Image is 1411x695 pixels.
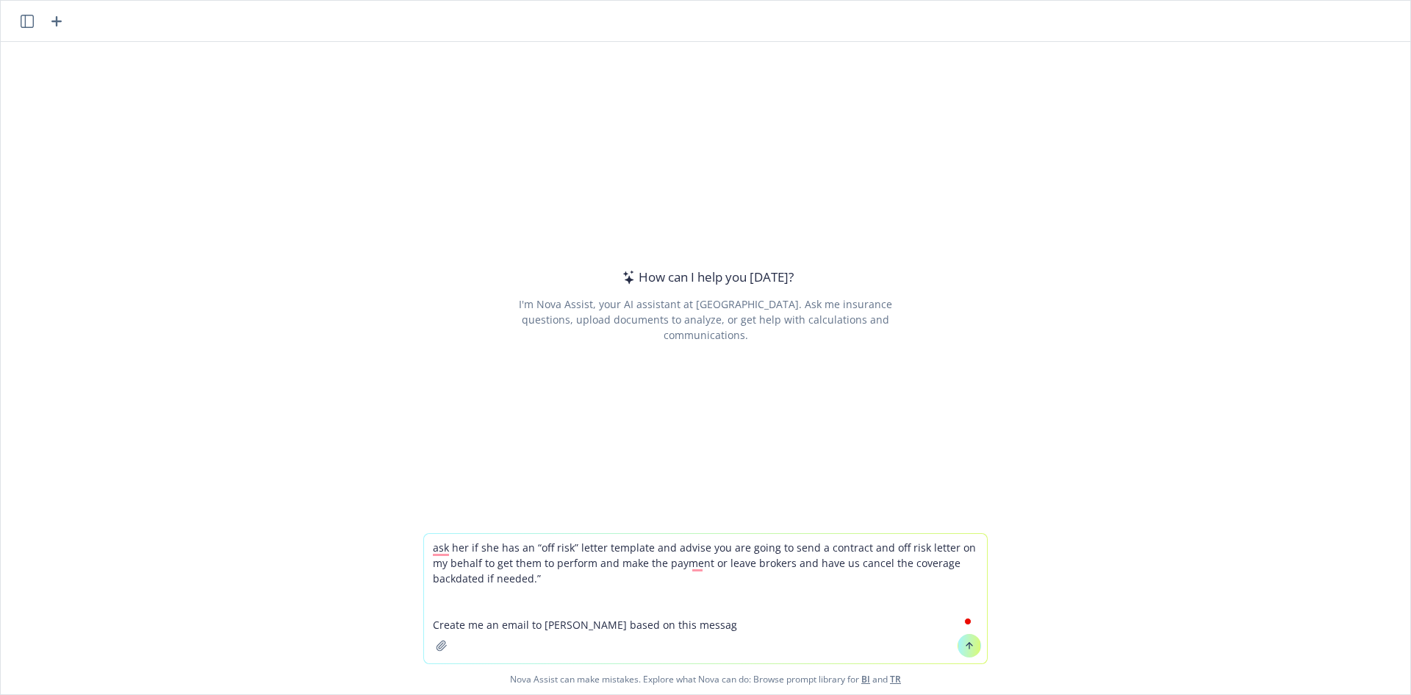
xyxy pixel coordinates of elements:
[618,268,794,287] div: How can I help you [DATE]?
[7,664,1404,694] span: Nova Assist can make mistakes. Explore what Nova can do: Browse prompt library for and
[424,534,987,663] textarea: To enrich screen reader interactions, please activate Accessibility in Grammarly extension settings
[861,673,870,685] a: BI
[498,296,912,343] div: I'm Nova Assist, your AI assistant at [GEOGRAPHIC_DATA]. Ask me insurance questions, upload docum...
[890,673,901,685] a: TR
